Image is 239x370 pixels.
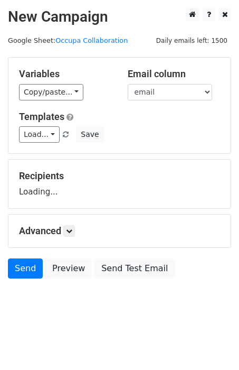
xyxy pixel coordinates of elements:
[19,111,64,122] a: Templates
[19,225,220,237] h5: Advanced
[19,126,60,143] a: Load...
[8,258,43,279] a: Send
[8,36,128,44] small: Google Sheet:
[19,84,83,100] a: Copy/paste...
[19,170,220,198] div: Loading...
[19,68,112,80] h5: Variables
[128,68,221,80] h5: Email column
[152,35,231,47] span: Daily emails left: 1500
[19,170,220,182] h5: Recipients
[94,258,175,279] a: Send Test Email
[8,8,231,26] h2: New Campaign
[152,36,231,44] a: Daily emails left: 1500
[76,126,103,143] button: Save
[45,258,92,279] a: Preview
[55,36,128,44] a: Occupa Collaboration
